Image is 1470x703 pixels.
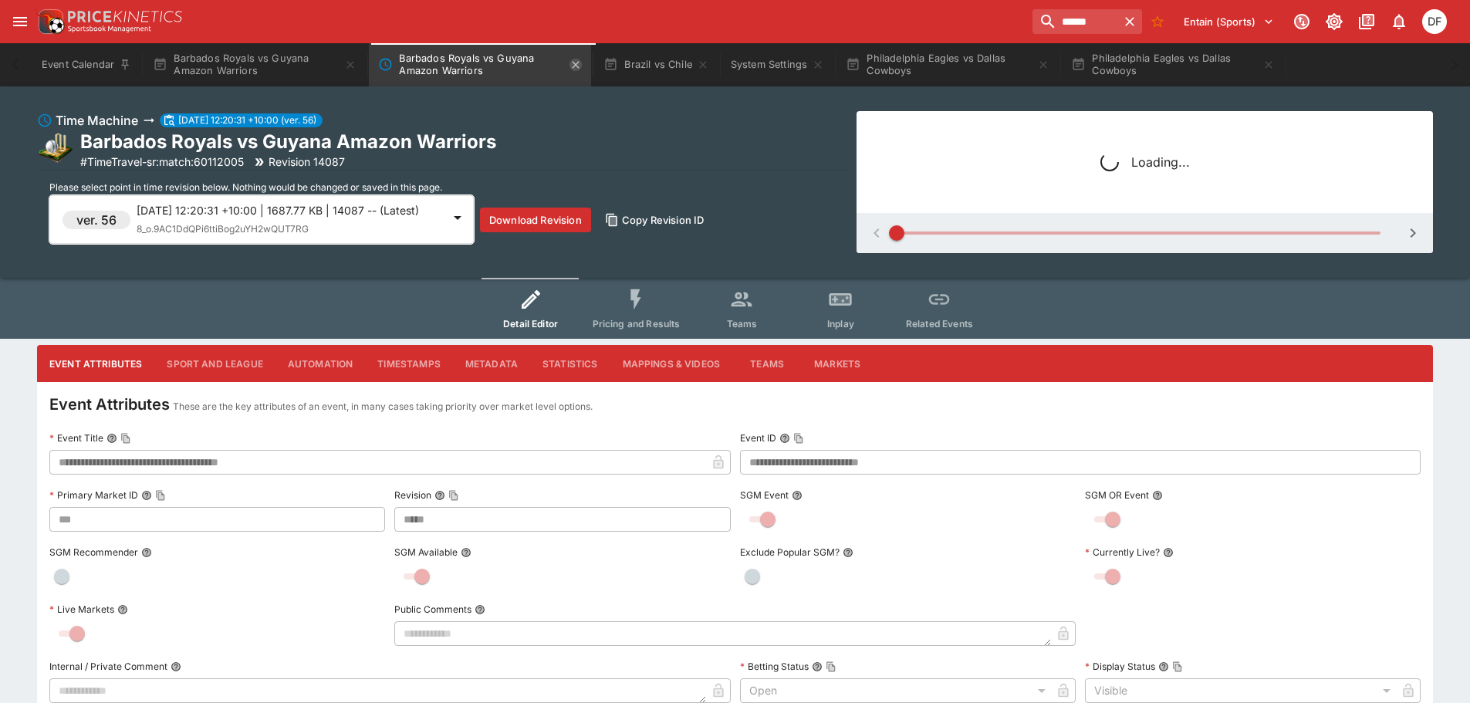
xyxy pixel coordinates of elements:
[740,488,789,502] p: SGM Event
[480,208,591,232] button: Download Revision
[1158,661,1169,672] button: Display StatusCopy To Clipboard
[117,604,128,615] button: Live Markets
[1152,490,1163,501] button: SGM OR Event
[37,345,154,382] button: Event Attributes
[740,546,840,559] p: Exclude Popular SGM?
[793,433,804,444] button: Copy To Clipboard
[732,345,802,382] button: Teams
[6,8,34,35] button: open drawer
[1163,547,1174,558] button: Currently Live?
[453,345,530,382] button: Metadata
[779,433,790,444] button: Event IDCopy To Clipboard
[137,202,442,218] p: [DATE] 12:20:31 +10:00 | 1687.77 KB | 14087 -- (Latest)
[137,223,309,235] span: 8_o.9AC1DdQPi6ttiBog2uYH2wQUT7RG
[275,345,366,382] button: Automation
[721,43,833,86] button: System Settings
[49,660,167,673] p: Internal / Private Comment
[826,661,836,672] button: Copy To Clipboard
[106,433,117,444] button: Event TitleCopy To Clipboard
[812,661,823,672] button: Betting StatusCopy To Clipboard
[394,488,431,502] p: Revision
[154,345,275,382] button: Sport and League
[49,488,138,502] p: Primary Market ID
[120,433,131,444] button: Copy To Clipboard
[1085,488,1149,502] p: SGM OR Event
[68,25,151,32] img: Sportsbook Management
[155,490,166,501] button: Copy To Clipboard
[530,345,610,382] button: Statistics
[49,181,442,193] span: Please select point in time revision below. Nothing would be changed or saved in this page.
[597,208,714,232] button: Copy Revision ID
[1145,9,1170,34] button: No Bookmarks
[740,678,1051,703] div: Open
[173,399,593,414] p: These are the key attributes of an event, in many cases taking priority over market level options.
[56,111,138,130] h6: Time Machine
[594,43,718,86] button: Brazil vs Chile
[1418,5,1451,39] button: David Foster
[269,154,345,170] p: Revision 14087
[1085,546,1160,559] p: Currently Live?
[1085,678,1396,703] div: Visible
[827,318,854,330] span: Inplay
[503,318,558,330] span: Detail Editor
[843,547,853,558] button: Exclude Popular SGM?
[836,43,1059,86] button: Philadelphia Eagles vs Dallas Cowboys
[394,603,471,616] p: Public Comments
[1353,8,1380,35] button: Documentation
[1320,8,1348,35] button: Toggle light/dark mode
[80,130,496,154] h2: Copy To Clipboard
[37,131,74,168] img: cricket.png
[434,490,445,501] button: RevisionCopy To Clipboard
[802,345,873,382] button: Markets
[906,318,973,330] span: Related Events
[32,43,140,86] button: Event Calendar
[172,113,323,127] span: [DATE] 12:20:31 +10:00 (ver. 56)
[68,11,182,22] img: PriceKinetics
[369,43,591,86] button: Barbados Royals vs Guyana Amazon Warriors
[869,123,1421,201] div: Loading...
[593,318,681,330] span: Pricing and Results
[448,490,459,501] button: Copy To Clipboard
[1032,9,1117,34] input: search
[49,394,170,414] h4: Event Attributes
[1085,660,1155,673] p: Display Status
[1288,8,1316,35] button: Connected to PK
[727,318,758,330] span: Teams
[1422,9,1447,34] div: David Foster
[141,490,152,501] button: Primary Market IDCopy To Clipboard
[475,604,485,615] button: Public Comments
[49,546,138,559] p: SGM Recommender
[740,431,776,444] p: Event ID
[610,345,733,382] button: Mappings & Videos
[461,547,471,558] button: SGM Available
[34,6,65,37] img: PriceKinetics Logo
[1174,9,1283,34] button: Select Tenant
[49,603,114,616] p: Live Markets
[1062,43,1284,86] button: Philadelphia Eagles vs Dallas Cowboys
[792,490,803,501] button: SGM Event
[141,547,152,558] button: SGM Recommender
[171,661,181,672] button: Internal / Private Comment
[1172,661,1183,672] button: Copy To Clipboard
[740,660,809,673] p: Betting Status
[1385,8,1413,35] button: Notifications
[49,431,103,444] p: Event Title
[76,211,117,229] h6: ver. 56
[144,43,366,86] button: Barbados Royals vs Guyana Amazon Warriors
[394,546,458,559] p: SGM Available
[80,154,244,170] p: Copy To Clipboard
[482,278,989,339] div: Event type filters
[365,345,453,382] button: Timestamps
